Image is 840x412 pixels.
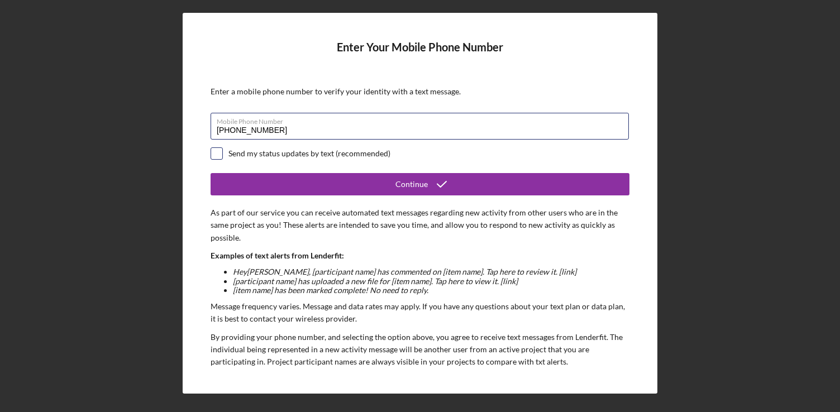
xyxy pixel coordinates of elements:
p: By providing your phone number, and selecting the option above, you agree to receive text message... [211,331,629,368]
p: Message frequency varies. Message and data rates may apply. If you have any questions about your ... [211,300,629,325]
li: Hey [PERSON_NAME] , [participant name] has commented on [item name]. Tap here to review it. [link] [233,267,629,276]
div: Enter a mobile phone number to verify your identity with a text message. [211,87,629,96]
label: Mobile Phone Number [217,113,629,126]
p: Examples of text alerts from Lenderfit: [211,250,629,262]
li: [participant name] has uploaded a new file for [item name]. Tap here to view it. [link] [233,277,629,286]
p: As part of our service you can receive automated text messages regarding new activity from other ... [211,207,629,244]
li: [item name] has been marked complete! No need to reply. [233,286,629,295]
div: Send my status updates by text (recommended) [228,149,390,158]
h4: Enter Your Mobile Phone Number [211,41,629,70]
div: Continue [395,173,428,195]
button: Continue [211,173,629,195]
